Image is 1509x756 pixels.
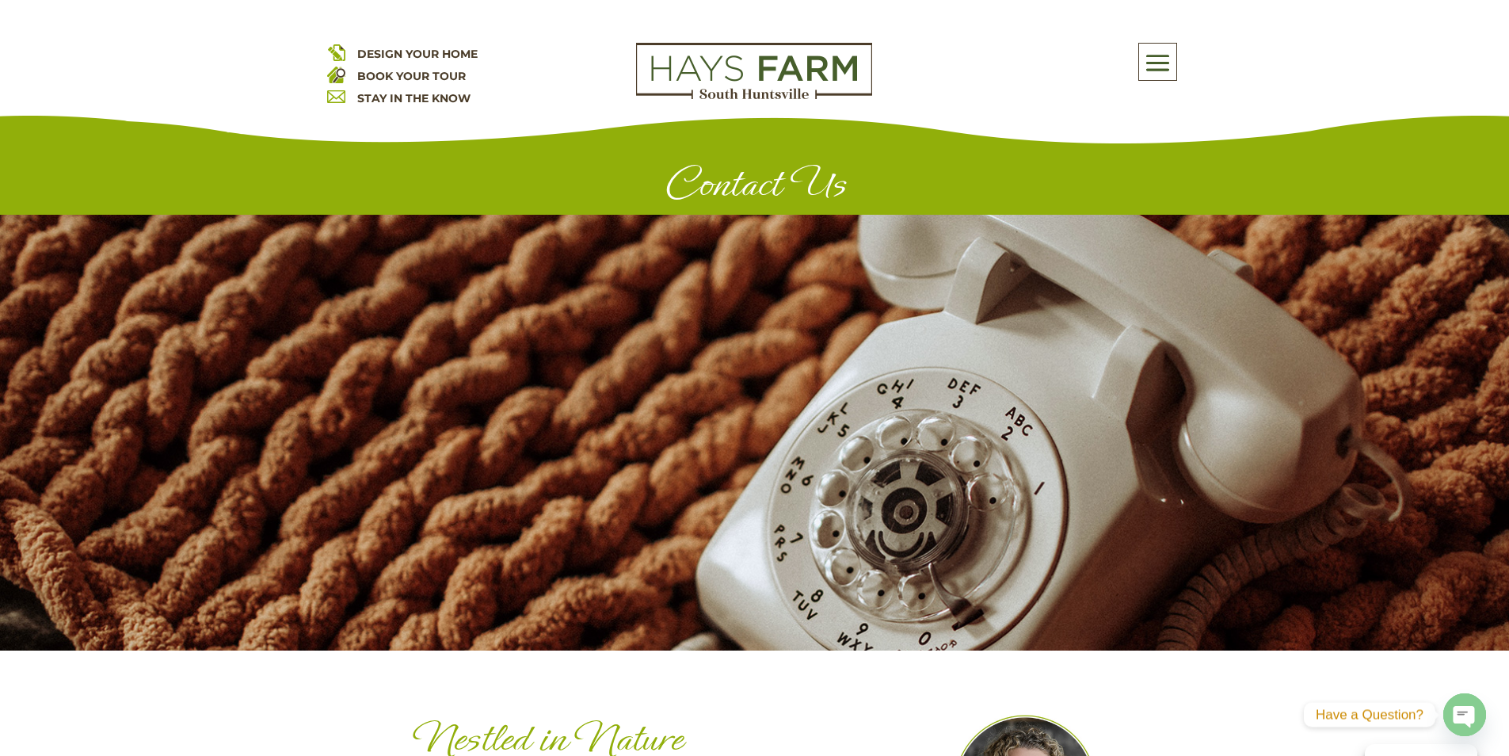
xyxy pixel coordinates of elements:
a: hays farm homes huntsville development [636,89,872,103]
a: BOOK YOUR TOUR [357,69,466,83]
img: Logo [636,43,872,100]
img: book your home tour [327,65,345,83]
a: STAY IN THE KNOW [357,91,471,105]
h1: Contact Us [327,160,1183,215]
